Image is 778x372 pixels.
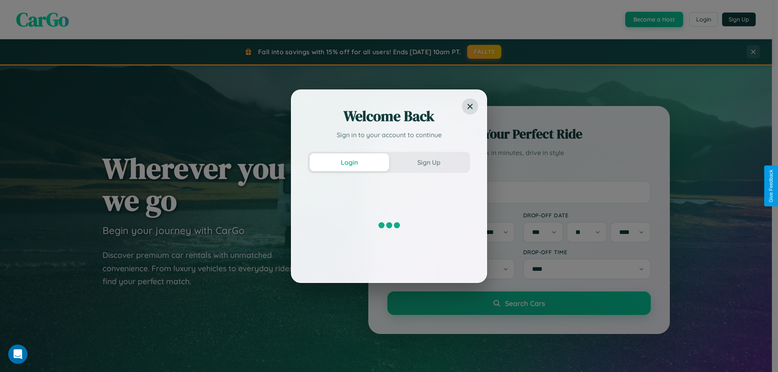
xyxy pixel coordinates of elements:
button: Login [310,153,389,171]
button: Sign Up [389,153,468,171]
p: Sign in to your account to continue [308,130,470,140]
iframe: Intercom live chat [8,344,28,364]
h2: Welcome Back [308,106,470,126]
div: Give Feedback [768,170,774,202]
